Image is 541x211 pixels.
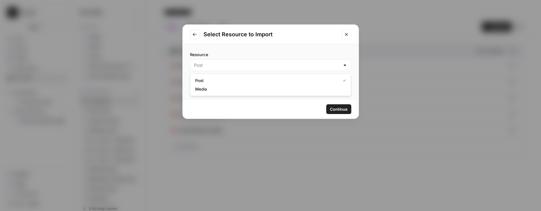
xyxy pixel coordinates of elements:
[190,52,351,58] label: Resource
[194,62,340,68] input: Post
[190,30,200,39] button: Go to previous step
[190,73,351,79] div: Select which resource you would like to import
[326,104,351,114] button: Continue
[195,77,338,84] span: Post
[342,30,351,39] button: Close modal
[330,106,348,112] span: Continue
[203,30,338,39] h2: Select Resource to Import
[195,86,344,92] span: Media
